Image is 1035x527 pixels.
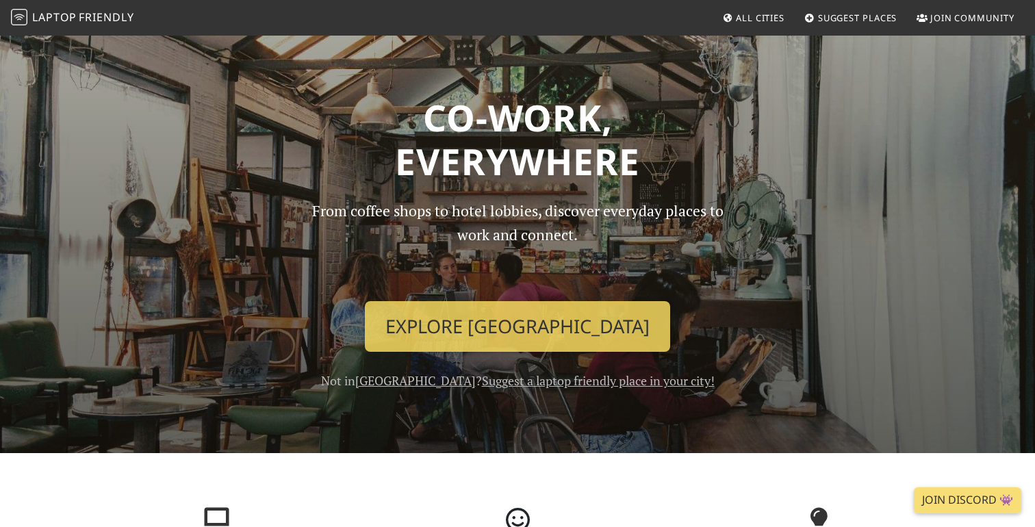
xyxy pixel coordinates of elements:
[355,372,476,389] a: [GEOGRAPHIC_DATA]
[32,10,77,25] span: Laptop
[914,487,1021,513] a: Join Discord 👾
[818,12,897,24] span: Suggest Places
[482,372,715,389] a: Suggest a laptop friendly place in your city!
[717,5,790,30] a: All Cities
[74,96,961,183] h1: Co-work, Everywhere
[799,5,903,30] a: Suggest Places
[911,5,1020,30] a: Join Community
[300,199,735,290] p: From coffee shops to hotel lobbies, discover everyday places to work and connect.
[79,10,133,25] span: Friendly
[736,12,784,24] span: All Cities
[930,12,1014,24] span: Join Community
[11,6,134,30] a: LaptopFriendly LaptopFriendly
[365,301,670,352] a: Explore [GEOGRAPHIC_DATA]
[11,9,27,25] img: LaptopFriendly
[321,372,715,389] span: Not in ?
